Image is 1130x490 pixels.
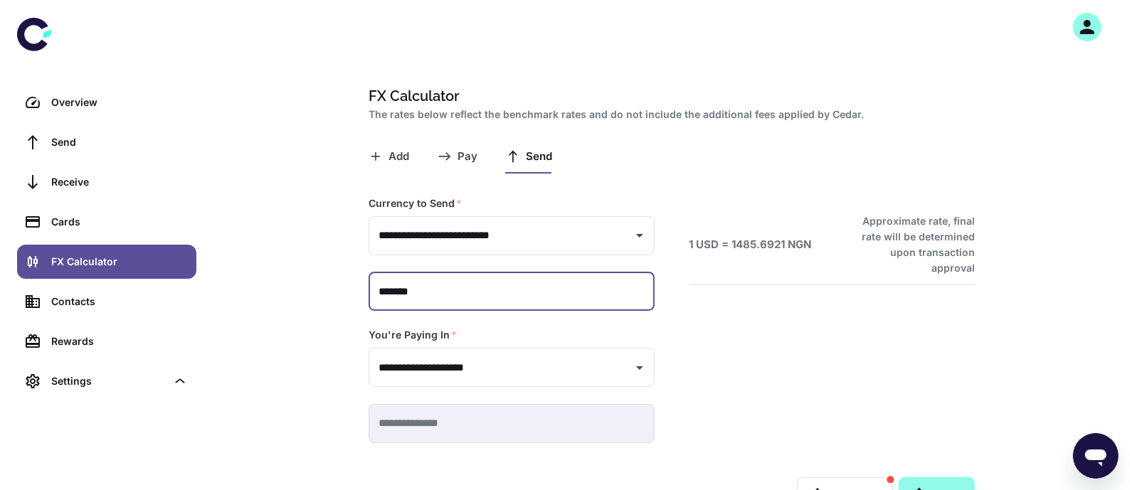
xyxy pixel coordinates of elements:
span: Pay [458,150,477,164]
h6: Approximate rate, final rate will be determined upon transaction approval [846,213,975,276]
div: Rewards [51,334,188,349]
div: FX Calculator [51,254,188,270]
a: Rewards [17,324,196,358]
div: Receive [51,174,188,190]
h1: FX Calculator [369,85,969,107]
label: You're Paying In [369,328,457,342]
div: Settings [17,364,196,398]
h2: The rates below reflect the benchmark rates and do not include the additional fees applied by Cedar. [369,107,969,122]
a: Receive [17,165,196,199]
div: Contacts [51,294,188,309]
a: Overview [17,85,196,119]
a: FX Calculator [17,245,196,279]
div: Send [51,134,188,150]
a: Send [17,125,196,159]
iframe: Button to launch messaging window [1073,433,1119,479]
span: Add [389,150,409,164]
h6: 1 USD = 1485.6921 NGN [689,237,811,253]
div: Settings [51,373,167,389]
span: Send [526,150,552,164]
label: Currency to Send [369,196,462,211]
div: Overview [51,95,188,110]
button: Open [630,358,650,378]
button: Open [630,225,650,245]
a: Contacts [17,284,196,319]
a: Cards [17,205,196,239]
div: Cards [51,214,188,230]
